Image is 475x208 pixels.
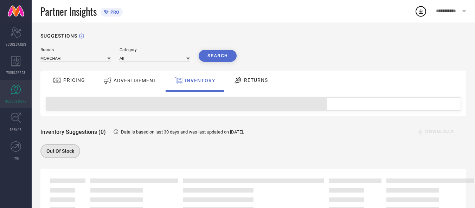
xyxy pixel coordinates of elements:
[109,9,119,15] span: PRO
[13,155,19,161] span: FWD
[10,127,22,132] span: TRENDS
[40,47,111,52] div: Brands
[244,77,268,83] span: RETURNS
[6,70,26,75] span: WORKSPACE
[121,129,244,135] span: Data is based on last 30 days and was last updated on [DATE] .
[185,78,216,83] span: INVENTORY
[415,5,427,18] div: Open download list
[5,98,27,104] span: SUGGESTIONS
[46,148,74,154] span: Out Of Stock
[120,47,190,52] div: Category
[199,50,237,62] button: Search
[40,129,106,135] span: Inventory Suggestions (0)
[6,41,26,47] span: SCORECARDS
[40,33,77,39] h1: SUGGESTIONS
[40,4,97,19] span: Partner Insights
[63,77,85,83] span: PRICING
[114,78,156,83] span: ADVERTISEMENT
